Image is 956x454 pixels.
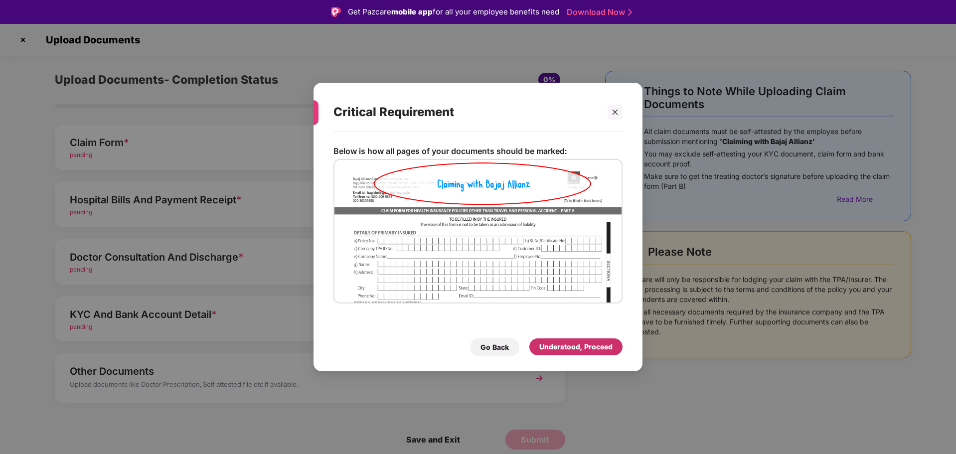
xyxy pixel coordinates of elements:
p: Below is how all pages of your documents should be marked: [333,146,567,156]
strong: mobile app [391,7,433,16]
img: bajajAllianz.png [333,159,623,303]
div: Understood, Proceed [539,341,613,352]
div: Get Pazcare for all your employee benefits need [348,6,559,18]
div: Critical Requirement [333,93,599,132]
div: Go Back [480,342,509,353]
span: close [612,109,619,116]
img: Stroke [628,7,632,17]
a: Download Now [567,7,629,17]
img: Logo [331,7,341,17]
